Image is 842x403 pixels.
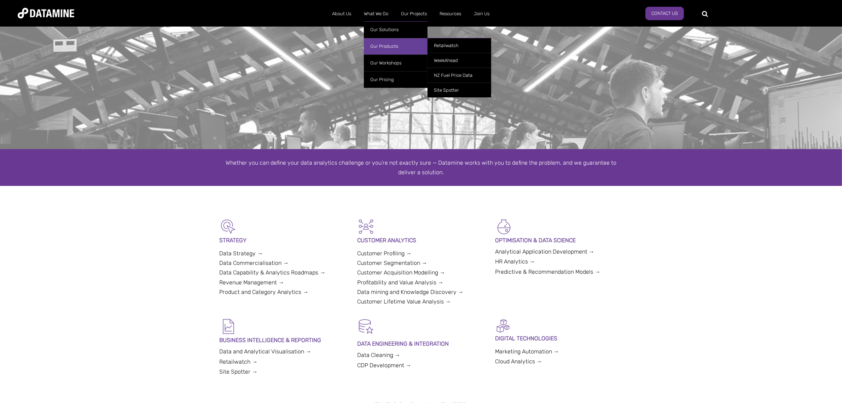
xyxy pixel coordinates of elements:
[220,250,263,257] a: Data Strategy →
[93,78,749,91] div: OUR SOLUTIONS
[357,269,445,276] a: Customer Acquisition Modelling →
[364,38,428,55] a: Our Products
[364,21,428,38] a: Our Solutions
[357,352,400,358] a: Data Cleaning →
[220,260,289,266] a: Data Commercialisation →
[495,248,594,255] a: Analytical Application Development →
[357,298,451,305] a: Customer Lifetime Value Analysis →
[495,334,623,343] p: DIGITAL TECHNOLOGIES
[495,218,513,235] img: Optimisation & Data Science
[645,7,684,20] a: Contact Us
[220,289,309,295] a: Product and Category Analytics →
[357,218,375,235] img: Customer Analytics
[220,368,258,375] a: Site Spotter →
[357,279,443,286] a: Profitability and Value Analysis →
[357,250,412,257] a: Customer Profiling →
[495,348,559,355] a: Marketing Automation →
[364,55,428,71] a: Our Workshops
[326,5,358,23] a: About Us
[220,335,347,345] p: BUSINESS INTELLIGENCE & REPORTING
[495,268,600,275] a: Predictive & Recommendation Models →
[428,68,491,83] a: NZ Fuel Price Data
[495,358,542,365] a: Cloud Analytics →
[220,318,237,335] img: BI & Reporting
[220,158,623,177] div: Whether you can define your data analytics challenge or you’re not exactly sure — Datamine works ...
[220,269,326,276] a: Data Capability & Analytics Roadmaps →
[428,83,491,97] a: Site Spotter
[357,235,485,245] p: CUSTOMER ANALYTICS
[433,5,468,23] a: Resources
[364,71,428,88] a: Our Pricing
[357,362,411,369] a: CDP Development →
[495,235,623,245] p: OPTIMISATION & DATA SCIENCE
[495,318,511,334] img: Digital Activation
[357,318,375,335] img: Data Hygiene
[220,218,237,235] img: Strategy-1
[428,38,491,53] a: Retailwatch
[468,5,496,23] a: Join Us
[357,289,464,295] a: Data mining and Knowledge Discovery →
[358,5,395,23] a: What We Do
[428,53,491,68] a: WeekAhead
[357,339,485,348] p: DATA ENGINEERING & INTEGRATION
[220,358,258,365] a: Retailwatch →
[220,279,284,286] a: Revenue Management →
[395,5,433,23] a: Our Projects
[495,258,535,265] a: HR Analytics →
[357,260,427,266] a: Customer Segmentation →
[18,8,74,18] img: Datamine
[220,348,312,355] a: Data and Analytical Visualisation →
[220,235,347,245] p: STRATEGY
